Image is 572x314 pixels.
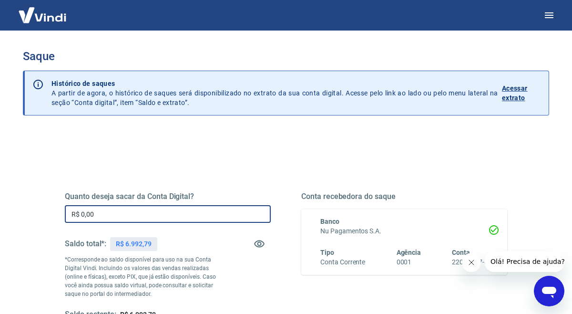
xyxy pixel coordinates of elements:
span: Agência [397,249,421,256]
iframe: Fechar mensagem [462,253,481,272]
span: Banco [320,218,339,225]
iframe: Botão para abrir a janela de mensagens [534,276,564,306]
p: R$ 6.992,79 [116,239,151,249]
p: A partir de agora, o histórico de saques será disponibilizado no extrato da sua conta digital. Ac... [51,79,498,107]
img: Vindi [11,0,73,30]
span: Conta [452,249,470,256]
p: Acessar extrato [502,84,541,103]
span: Tipo [320,249,334,256]
h6: 0001 [397,257,421,267]
h5: Quanto deseja sacar da Conta Digital? [65,192,271,201]
h6: Conta Corrente [320,257,365,267]
h6: Nu Pagamentos S.A. [320,226,488,236]
h5: Saldo total*: [65,239,106,249]
h3: Saque [23,50,549,63]
span: Olá! Precisa de ajuda? [6,7,80,14]
a: Acessar extrato [502,79,541,107]
h6: 22023877-6 [452,257,488,267]
iframe: Mensagem da empresa [485,251,564,272]
h5: Conta recebedora do saque [301,192,507,201]
p: Histórico de saques [51,79,498,88]
p: *Corresponde ao saldo disponível para uso na sua Conta Digital Vindi. Incluindo os valores das ve... [65,255,219,298]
